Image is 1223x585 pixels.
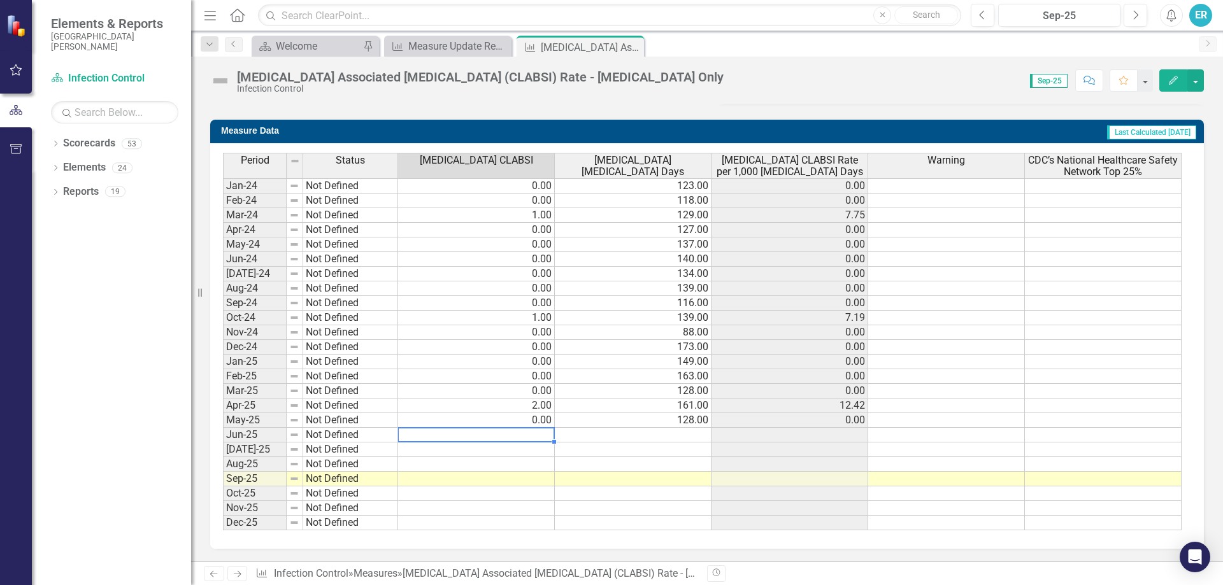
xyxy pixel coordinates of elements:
td: Jan-25 [223,355,287,369]
td: 123.00 [555,178,712,194]
td: Not Defined [303,208,398,223]
td: Not Defined [303,178,398,194]
td: 0.00 [712,281,868,296]
td: 1.00 [398,311,555,325]
div: Open Intercom Messenger [1180,542,1210,572]
td: 0.00 [712,355,868,369]
div: 19 [105,187,125,197]
td: Not Defined [303,472,398,486]
td: Not Defined [303,340,398,355]
div: [MEDICAL_DATA] Associated [MEDICAL_DATA] (CLABSI) Rate - [MEDICAL_DATA] Only [237,70,724,84]
td: 0.00 [398,340,555,355]
td: Aug-24 [223,281,287,296]
img: 8DAGhfEEPCf229AAAAAElFTkSuQmCC [289,269,299,279]
td: Not Defined [303,237,398,252]
td: 139.00 [555,311,712,325]
td: Jun-25 [223,428,287,442]
button: ER [1189,4,1212,27]
td: Not Defined [303,311,398,325]
span: [MEDICAL_DATA] CLABSI Rate per 1,000 [MEDICAL_DATA] Days [714,155,865,177]
a: Elements [63,160,106,175]
td: 134.00 [555,267,712,281]
td: Not Defined [303,325,398,340]
img: 8DAGhfEEPCf229AAAAAElFTkSuQmCC [289,327,299,337]
td: 0.00 [712,178,868,194]
a: Measure Update Report [387,38,508,54]
td: Mar-24 [223,208,287,223]
td: Not Defined [303,384,398,398]
span: Search [913,10,940,20]
td: 0.00 [712,413,868,428]
img: 8DAGhfEEPCf229AAAAAElFTkSuQmCC [289,254,299,264]
td: 149.00 [555,355,712,369]
td: Not Defined [303,398,398,413]
td: Not Defined [303,281,398,296]
td: 0.00 [712,384,868,398]
img: 8DAGhfEEPCf229AAAAAElFTkSuQmCC [289,225,299,235]
td: Not Defined [303,252,398,267]
input: Search Below... [51,101,178,123]
td: 129.00 [555,208,712,223]
td: Feb-24 [223,194,287,208]
td: 1.00 [398,208,555,223]
div: Measure Update Report [408,38,508,54]
td: 173.00 [555,340,712,355]
span: Last Calculated [DATE] [1107,125,1196,139]
td: 0.00 [712,194,868,208]
img: 8DAGhfEEPCf229AAAAAElFTkSuQmCC [289,298,299,308]
td: Apr-25 [223,398,287,413]
img: 8DAGhfEEPCf229AAAAAElFTkSuQmCC [289,444,299,455]
img: 8DAGhfEEPCf229AAAAAElFTkSuQmCC [289,210,299,220]
td: Sep-25 [223,472,287,486]
td: 128.00 [555,413,712,428]
h3: Measure Data [221,126,603,136]
td: 0.00 [712,369,868,384]
td: Dec-24 [223,340,287,355]
img: 8DAGhfEEPCf229AAAAAElFTkSuQmCC [289,239,299,250]
input: Search ClearPoint... [258,4,961,27]
td: Not Defined [303,413,398,428]
small: [GEOGRAPHIC_DATA][PERSON_NAME] [51,31,178,52]
img: Not Defined [210,71,231,91]
div: [MEDICAL_DATA] Associated [MEDICAL_DATA] (CLABSI) Rate - [MEDICAL_DATA] Only [541,39,641,55]
td: 0.00 [398,281,555,296]
td: Not Defined [303,457,398,472]
img: 8DAGhfEEPCf229AAAAAElFTkSuQmCC [289,342,299,352]
span: Elements & Reports [51,16,178,31]
td: 0.00 [712,223,868,237]
a: Measures [354,567,397,579]
td: Nov-24 [223,325,287,340]
td: Not Defined [303,516,398,530]
a: Infection Control [51,71,178,86]
td: 127.00 [555,223,712,237]
td: 0.00 [398,296,555,311]
td: 140.00 [555,252,712,267]
td: 7.75 [712,208,868,223]
td: 118.00 [555,194,712,208]
td: 163.00 [555,369,712,384]
td: Jun-24 [223,252,287,267]
td: 2.00 [398,398,555,413]
img: 8DAGhfEEPCf229AAAAAElFTkSuQmCC [289,474,299,484]
img: 8DAGhfEEPCf229AAAAAElFTkSuQmCC [289,181,299,191]
td: 0.00 [398,237,555,252]
td: Mar-25 [223,384,287,398]
td: 161.00 [555,398,712,413]
td: 0.00 [398,252,555,267]
img: ClearPoint Strategy [6,14,29,38]
img: 8DAGhfEEPCf229AAAAAElFTkSuQmCC [290,156,300,166]
img: 8DAGhfEEPCf229AAAAAElFTkSuQmCC [289,386,299,396]
img: 8DAGhfEEPCf229AAAAAElFTkSuQmCC [289,283,299,293]
div: » » [255,567,697,581]
td: 0.00 [712,267,868,281]
td: Apr-24 [223,223,287,237]
a: Reports [63,185,99,199]
td: 0.00 [712,340,868,355]
td: Aug-25 [223,457,287,472]
div: Infection Control [237,84,724,94]
td: 7.19 [712,311,868,325]
div: Welcome [276,38,360,54]
td: Not Defined [303,296,398,311]
td: Not Defined [303,442,398,457]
